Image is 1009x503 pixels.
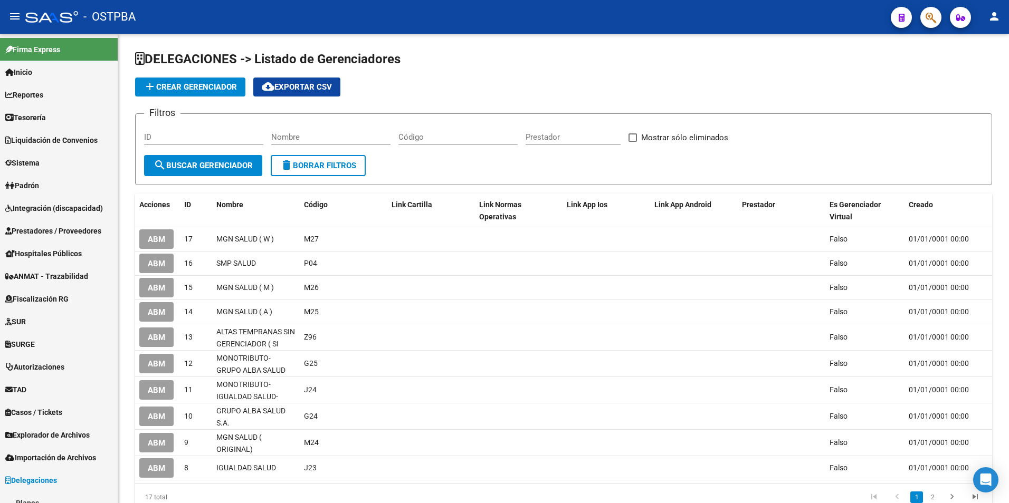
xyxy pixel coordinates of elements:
span: Falso [830,438,848,447]
a: 1 [910,491,923,503]
span: M26 [304,283,319,292]
span: ABM [148,438,165,448]
span: SUR [5,316,26,327]
span: ABM [148,259,165,268]
span: ID [184,200,191,209]
span: Inicio [5,66,32,78]
a: go to first page [864,491,884,503]
span: Firma Express [5,44,60,55]
span: ANMAT - Trazabilidad [5,270,88,282]
span: Sistema [5,157,40,169]
span: MGN SALUD ( M ) [216,283,274,292]
span: Falso [830,259,848,267]
span: Es Gerenciador Virtual [830,200,881,221]
datatable-header-cell: Link App Ios [563,194,650,228]
span: J24 [304,385,317,394]
span: Mostrar sólo eliminados [641,131,728,144]
span: M24 [304,438,319,447]
datatable-header-cell: Link App Android [650,194,738,228]
span: 8 [184,463,188,472]
datatable-header-cell: ID [180,194,212,228]
span: ABM [148,283,165,293]
span: - OSTPBA [83,5,136,28]
button: ABM [139,458,174,478]
span: 01/01/0001 00:00 [909,412,969,420]
span: 01/01/0001 00:00 [909,359,969,367]
button: ABM [139,229,174,249]
span: Link App Android [654,200,711,209]
div: Open Intercom Messenger [973,467,998,492]
datatable-header-cell: Link Normas Operativas [475,194,563,228]
span: Reportes [5,89,43,101]
span: Acciones [139,200,170,209]
span: G24 [304,412,318,420]
span: 17 [184,235,193,243]
span: Explorador de Archivos [5,429,90,441]
span: 10 [184,412,193,420]
span: Z96 [304,333,317,341]
mat-icon: cloud_download [262,80,274,93]
button: ABM [139,327,174,347]
span: Falso [830,463,848,472]
datatable-header-cell: Prestador [738,194,825,228]
span: MGN SALUD ( ORIGINAL) [216,433,262,453]
span: MONOTRIBUTO-IGUALDAD SALUD-PRENSA [216,380,278,413]
span: Link Cartilla [392,200,432,209]
span: 13 [184,333,193,341]
button: Buscar Gerenciador [144,155,262,176]
span: 15 [184,283,193,292]
span: Prestador [742,200,775,209]
span: M27 [304,235,319,243]
span: Integración (discapacidad) [5,202,103,214]
a: go to last page [965,491,985,503]
span: Código [304,200,328,209]
span: Importación de Archivos [5,452,96,463]
a: 2 [926,491,939,503]
span: MONOTRIBUTO- GRUPO ALBA SALUD [216,354,285,374]
mat-icon: person [988,10,1001,23]
span: Link App Ios [567,200,607,209]
span: 01/01/0001 00:00 [909,307,969,316]
span: IGUALDAD SALUD [216,463,276,472]
span: Liquidación de Convenios [5,134,98,146]
span: Falso [830,307,848,316]
span: Casos / Tickets [5,407,62,418]
span: M25 [304,307,319,316]
datatable-header-cell: Nombre [212,194,300,228]
h3: Filtros [144,105,180,120]
span: Nombre [216,200,243,209]
span: 01/01/0001 00:00 [909,259,969,267]
span: ABM [148,333,165,342]
a: go to next page [942,491,962,503]
span: P04 [304,259,317,267]
span: MGN SALUD ( W ) [216,235,274,243]
span: 01/01/0001 00:00 [909,463,969,472]
span: 01/01/0001 00:00 [909,333,969,341]
span: Hospitales Públicos [5,248,82,259]
span: SURGE [5,338,35,350]
span: Prestadores / Proveedores [5,225,101,237]
span: Buscar Gerenciador [154,161,253,170]
span: ABM [148,463,165,473]
span: 16 [184,259,193,267]
span: Creado [909,200,933,209]
span: 01/01/0001 00:00 [909,235,969,243]
span: Falso [830,283,848,292]
span: 14 [184,307,193,316]
a: go to previous page [887,491,907,503]
span: 11 [184,385,193,394]
span: GRUPO ALBA SALUD S.A. [216,407,285,427]
button: ABM [139,278,174,297]
span: J23 [304,463,317,472]
span: ABM [148,307,165,317]
span: Falso [830,359,848,367]
span: Fiscalización RG [5,293,69,305]
span: Borrar Filtros [280,161,356,170]
span: Exportar CSV [262,82,332,92]
span: TAD [5,384,26,395]
span: Padrón [5,180,39,191]
button: ABM [139,380,174,400]
span: 12 [184,359,193,367]
span: Link Normas Operativas [479,200,521,221]
datatable-header-cell: Es Gerenciador Virtual [825,194,905,228]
